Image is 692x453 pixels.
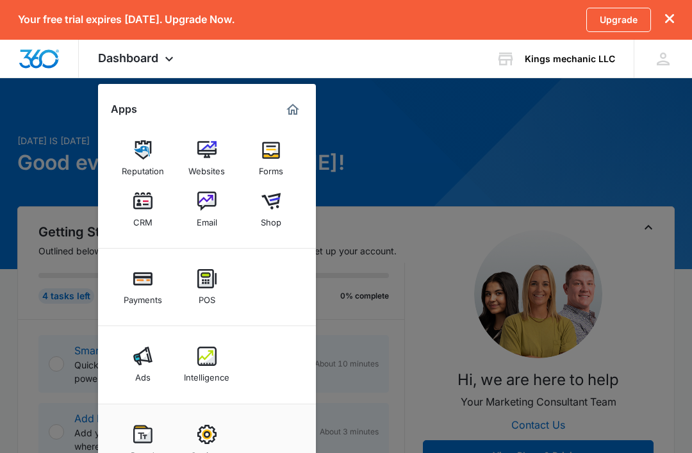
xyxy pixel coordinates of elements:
[188,160,225,176] div: Websites
[247,134,295,183] a: Forms
[18,13,235,26] p: Your free trial expires [DATE]. Upgrade Now.
[122,160,164,176] div: Reputation
[184,366,229,383] div: Intelligence
[586,8,651,32] a: Upgrade
[124,288,162,305] div: Payments
[111,103,137,115] h2: Apps
[79,40,196,78] div: Dashboard
[183,263,231,311] a: POS
[199,288,215,305] div: POS
[183,134,231,183] a: Websites
[259,160,283,176] div: Forms
[133,211,152,227] div: CRM
[119,340,167,389] a: Ads
[525,54,615,64] div: account name
[183,340,231,389] a: Intelligence
[119,134,167,183] a: Reputation
[119,185,167,234] a: CRM
[197,211,217,227] div: Email
[183,185,231,234] a: Email
[247,185,295,234] a: Shop
[98,51,158,65] span: Dashboard
[261,211,281,227] div: Shop
[119,263,167,311] a: Payments
[665,13,674,26] button: dismiss this dialog
[135,366,151,383] div: Ads
[283,99,303,120] a: Marketing 360® Dashboard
